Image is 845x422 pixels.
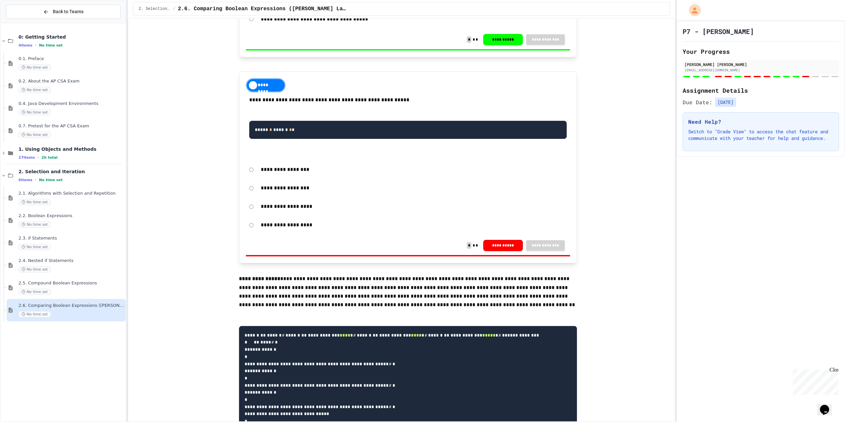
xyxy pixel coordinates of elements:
span: 0: Getting Started [18,34,124,40]
span: • [35,177,36,182]
h3: Need Help? [688,118,833,126]
span: No time set [18,221,51,228]
iframe: chat widget [790,367,838,395]
span: No time set [18,289,51,295]
div: [EMAIL_ADDRESS][DOMAIN_NAME] [685,68,837,73]
span: No time set [18,64,51,71]
span: 0.2. About the AP CSA Exam [18,79,124,84]
h2: Your Progress [683,47,839,56]
span: • [38,155,39,160]
div: My Account [682,3,702,18]
h1: P7 - [PERSON_NAME] [683,27,754,36]
span: 0.4. Java Development Environments [18,101,124,107]
span: No time set [18,311,51,317]
span: 2.6. Comparing Boolean Expressions (De Morgan’s Laws) [178,5,347,13]
h2: Assignment Details [683,86,839,95]
div: Chat with us now!Close [3,3,46,42]
span: No time set [18,87,51,93]
span: 2. Selection and Iteration [18,169,124,175]
span: 0.1. Preface [18,56,124,62]
span: 1. Using Objects and Methods [18,146,124,152]
span: 2.6. Comparing Boolean Expressions ([PERSON_NAME] Laws) [18,303,124,308]
span: • [35,43,36,48]
span: No time set [39,178,63,182]
span: 2h total [42,155,58,160]
span: 27 items [18,155,35,160]
span: 2.5. Compound Boolean Expressions [18,280,124,286]
span: No time set [18,199,51,205]
p: Switch to "Grade View" to access the chat feature and communicate with your teacher for help and ... [688,128,833,142]
span: No time set [18,109,51,115]
span: [DATE] [715,98,736,107]
span: 2.2. Boolean Expressions [18,213,124,219]
span: No time set [18,244,51,250]
span: Back to Teams [53,8,84,15]
span: 4 items [18,43,32,48]
span: 2.3. if Statements [18,236,124,241]
span: 2. Selection and Iteration [139,6,170,12]
span: 2.1. Algorithms with Selection and Repetition [18,191,124,196]
div: [PERSON_NAME] [PERSON_NAME] [685,61,837,67]
span: 2.4. Nested if Statements [18,258,124,264]
span: No time set [39,43,63,48]
span: 6 items [18,178,32,182]
span: No time set [18,266,51,273]
span: Due Date: [683,98,712,106]
span: 0.7. Pretest for the AP CSA Exam [18,123,124,129]
span: / [173,6,175,12]
span: No time set [18,132,51,138]
iframe: chat widget [817,396,838,415]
